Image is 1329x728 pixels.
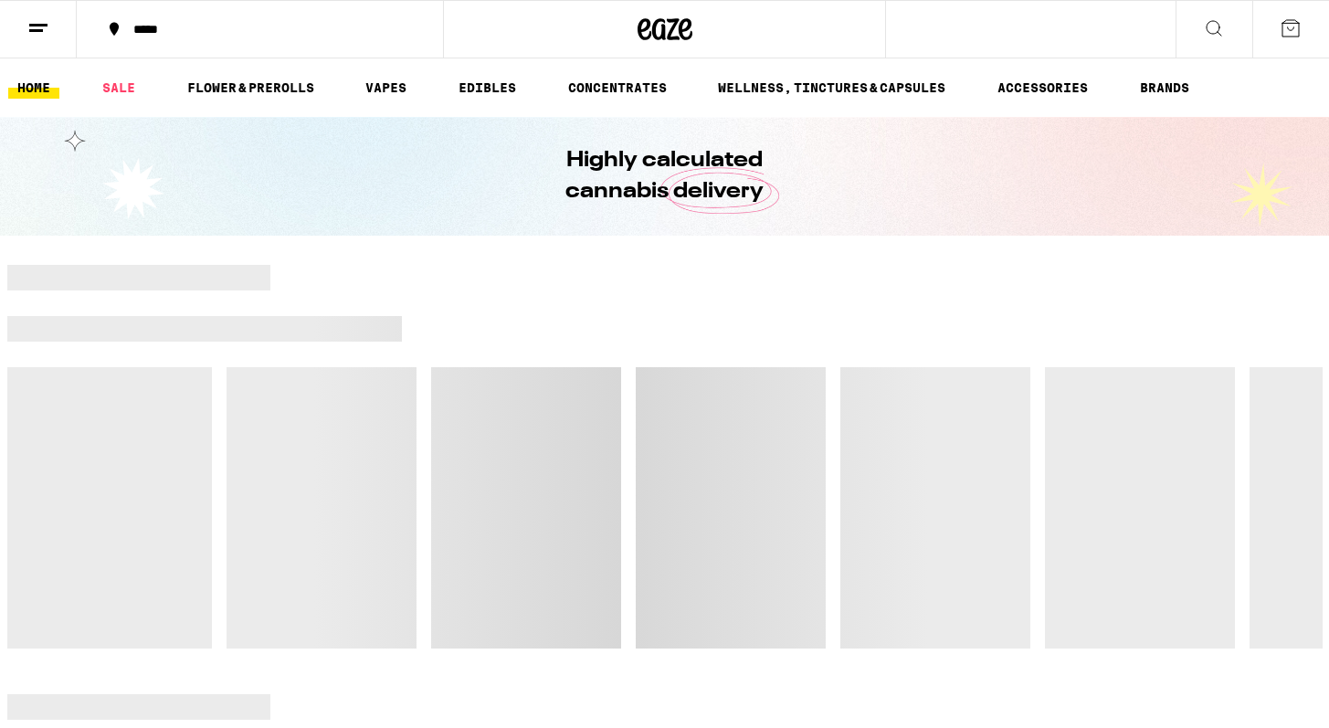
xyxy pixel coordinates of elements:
[93,77,144,99] a: SALE
[8,77,59,99] a: HOME
[1211,673,1311,719] iframe: Opens a widget where you can find more information
[178,77,323,99] a: FLOWER & PREROLLS
[514,145,816,207] h1: Highly calculated cannabis delivery
[356,77,416,99] a: VAPES
[559,77,676,99] a: CONCENTRATES
[988,77,1097,99] a: ACCESSORIES
[1131,77,1198,99] button: BRANDS
[709,77,955,99] a: WELLNESS, TINCTURES & CAPSULES
[449,77,525,99] a: EDIBLES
